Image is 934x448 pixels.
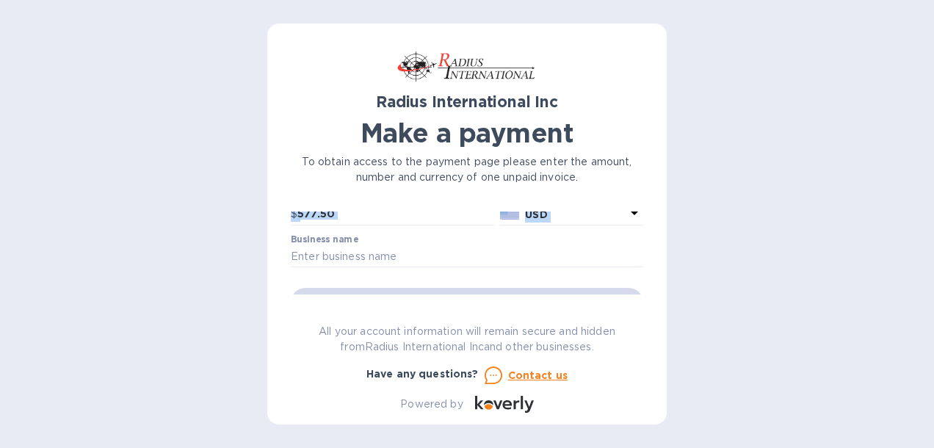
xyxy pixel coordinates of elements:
input: Enter business name [291,246,643,268]
b: Have any questions? [366,368,479,380]
input: 0.00 [297,203,494,225]
label: Business name [291,235,358,244]
p: To obtain access to the payment page please enter the amount, number and currency of one unpaid i... [291,154,643,185]
b: USD [525,209,547,220]
img: USD [500,209,520,220]
u: Contact us [508,369,568,381]
p: Powered by [400,397,463,412]
b: Radius International Inc [376,93,558,111]
h1: Make a payment [291,118,643,148]
p: All your account information will remain secure and hidden from Radius International Inc and othe... [291,324,643,355]
p: $ [291,206,297,222]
